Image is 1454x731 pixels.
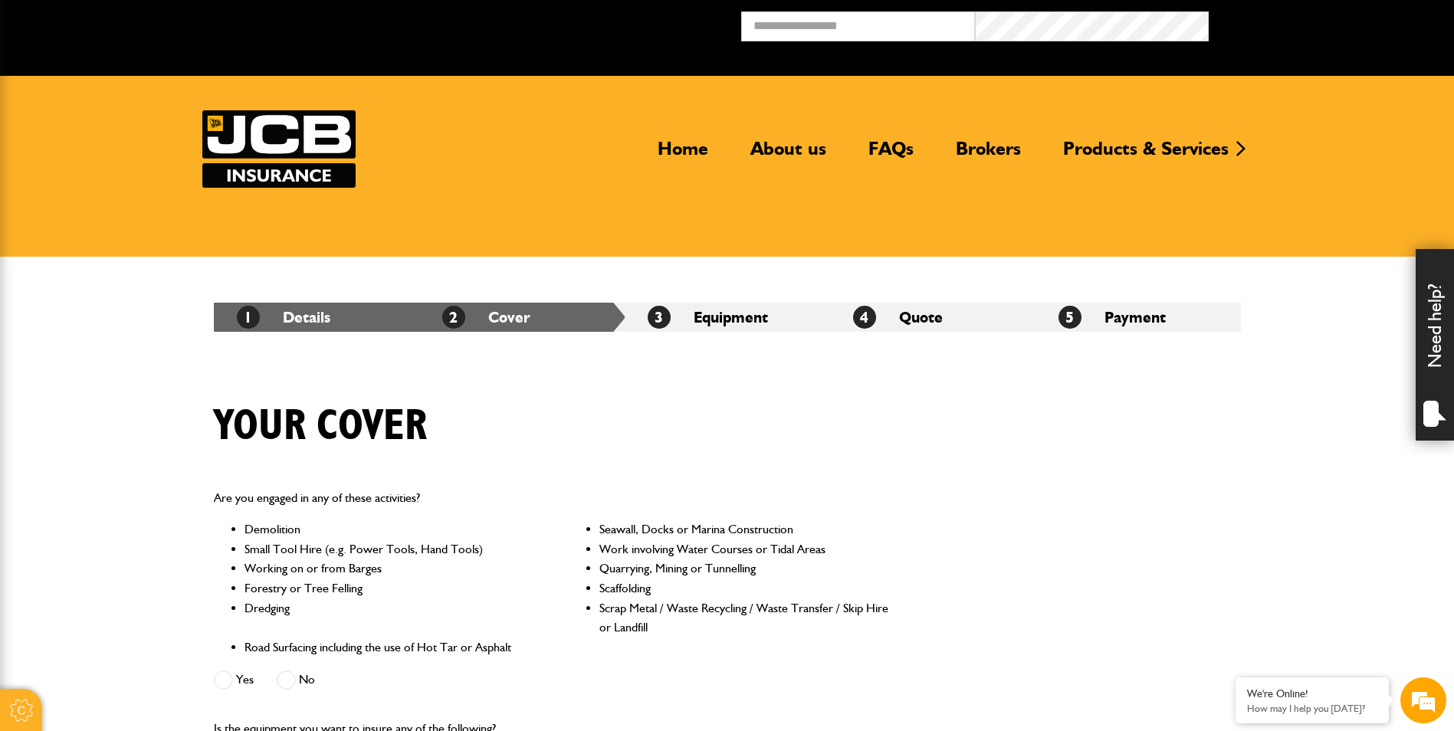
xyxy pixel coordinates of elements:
li: Scrap Metal / Waste Recycling / Waste Transfer / Skip Hire or Landfill [599,598,890,638]
li: Payment [1036,303,1241,332]
span: 3 [648,306,671,329]
a: FAQs [857,137,925,172]
p: Are you engaged in any of these activities? [214,488,891,508]
li: Working on or from Barges [245,559,535,579]
a: Brokers [944,137,1032,172]
li: Cover [419,303,625,332]
li: Quarrying, Mining or Tunnelling [599,559,890,579]
a: Home [646,137,720,172]
div: Need help? [1416,249,1454,441]
span: 2 [442,306,465,329]
li: Dredging [245,598,535,638]
button: Broker Login [1209,11,1443,35]
li: Scaffolding [599,579,890,598]
a: About us [739,137,838,172]
label: No [277,670,315,690]
span: 5 [1058,306,1081,329]
span: 1 [237,306,260,329]
a: JCB Insurance Services [202,110,356,188]
span: 4 [853,306,876,329]
li: Seawall, Docks or Marina Construction [599,520,890,539]
label: Yes [214,670,254,690]
li: Equipment [625,303,830,332]
h1: Your cover [214,401,427,452]
li: Demolition [245,520,535,539]
img: JCB Insurance Services logo [202,110,356,188]
li: Forestry or Tree Felling [245,579,535,598]
p: How may I help you today? [1247,703,1377,714]
div: We're Online! [1247,687,1377,700]
a: Products & Services [1052,137,1240,172]
li: Road Surfacing including the use of Hot Tar or Asphalt [245,638,535,657]
a: 1Details [237,308,330,326]
li: Work involving Water Courses or Tidal Areas [599,539,890,559]
li: Quote [830,303,1036,332]
li: Small Tool Hire (e.g. Power Tools, Hand Tools) [245,539,535,559]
